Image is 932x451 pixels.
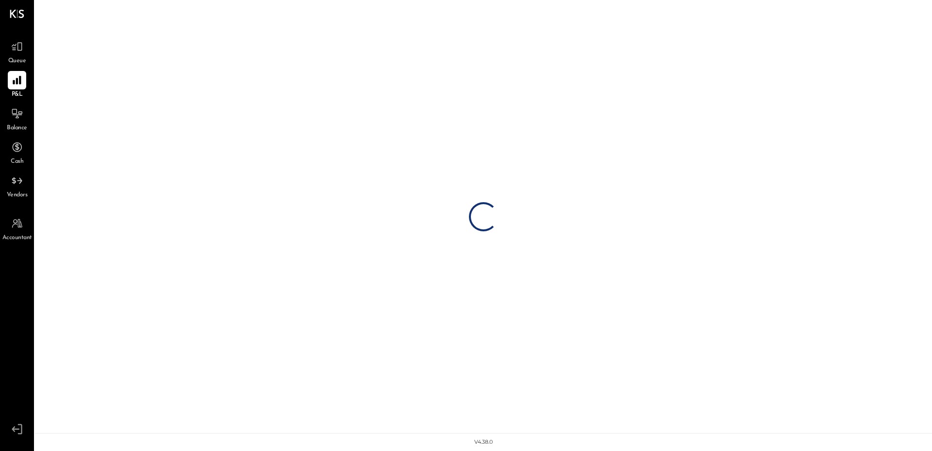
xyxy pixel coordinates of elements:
[0,172,33,200] a: Vendors
[0,138,33,166] a: Cash
[8,57,26,66] span: Queue
[474,438,493,446] div: v 4.38.0
[0,214,33,243] a: Accountant
[12,90,23,99] span: P&L
[0,104,33,133] a: Balance
[7,191,28,200] span: Vendors
[7,124,27,133] span: Balance
[0,37,33,66] a: Queue
[11,157,23,166] span: Cash
[2,234,32,243] span: Accountant
[0,71,33,99] a: P&L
